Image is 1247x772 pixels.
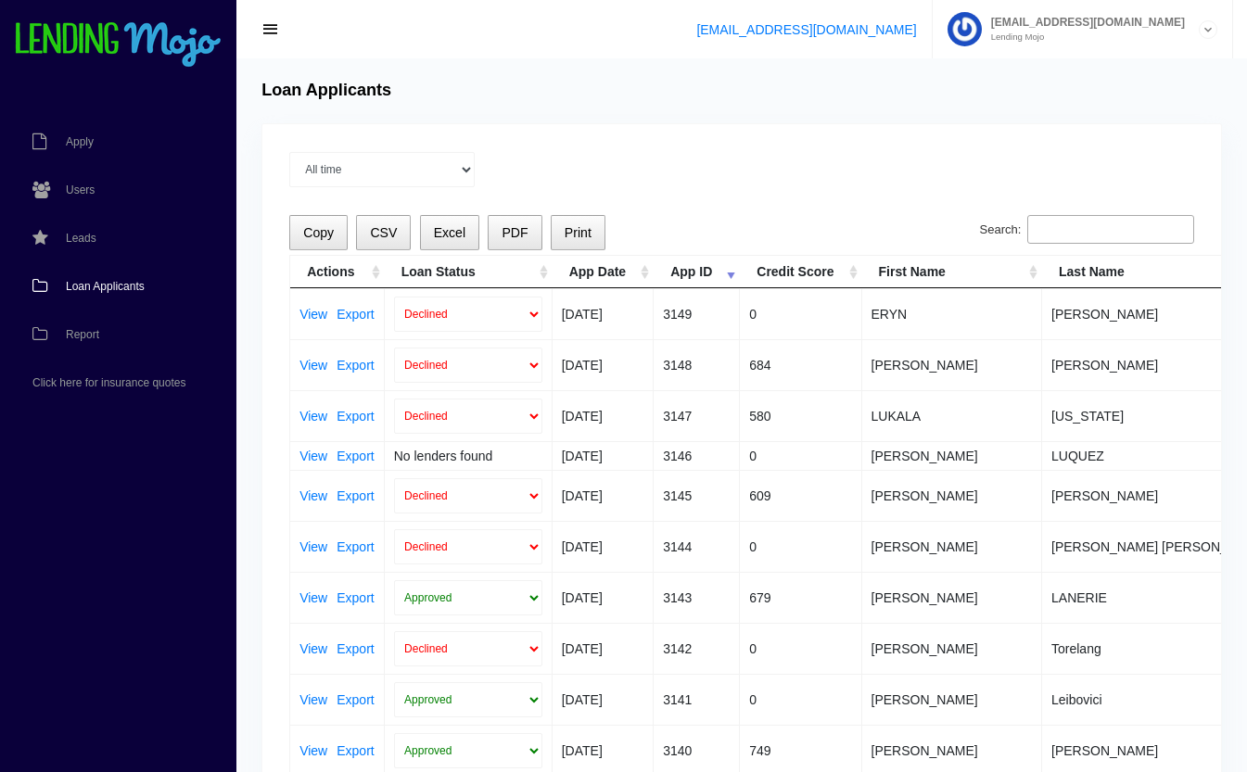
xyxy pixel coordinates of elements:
[385,256,553,288] th: Loan Status: activate to sort column ascending
[299,591,327,604] a: View
[385,441,553,470] td: No lenders found
[862,623,1043,674] td: [PERSON_NAME]
[488,215,541,251] button: PDF
[553,470,654,521] td: [DATE]
[337,591,374,604] a: Export
[66,329,99,340] span: Report
[303,225,334,240] span: Copy
[740,623,861,674] td: 0
[261,81,391,101] h4: Loan Applicants
[299,308,327,321] a: View
[32,377,185,388] span: Click here for insurance quotes
[654,256,740,288] th: App ID: activate to sort column ascending
[299,489,327,502] a: View
[66,233,96,244] span: Leads
[740,441,861,470] td: 0
[696,22,916,37] a: [EMAIL_ADDRESS][DOMAIN_NAME]
[740,521,861,572] td: 0
[862,256,1043,288] th: First Name: activate to sort column ascending
[862,441,1043,470] td: [PERSON_NAME]
[337,410,374,423] a: Export
[862,521,1043,572] td: [PERSON_NAME]
[337,642,374,655] a: Export
[337,359,374,372] a: Export
[740,256,861,288] th: Credit Score: activate to sort column ascending
[420,215,480,251] button: Excel
[337,693,374,706] a: Export
[299,693,327,706] a: View
[299,642,327,655] a: View
[740,674,861,725] td: 0
[299,744,327,757] a: View
[553,256,654,288] th: App Date: activate to sort column ascending
[982,32,1185,42] small: Lending Mojo
[553,521,654,572] td: [DATE]
[553,288,654,339] td: [DATE]
[553,623,654,674] td: [DATE]
[654,288,740,339] td: 3149
[654,470,740,521] td: 3145
[66,184,95,196] span: Users
[948,12,982,46] img: Profile image
[553,441,654,470] td: [DATE]
[565,225,592,240] span: Print
[1027,215,1194,245] input: Search:
[654,390,740,441] td: 3147
[862,470,1043,521] td: [PERSON_NAME]
[502,225,528,240] span: PDF
[337,449,374,462] a: Export
[337,489,374,502] a: Export
[289,215,348,251] button: Copy
[553,339,654,390] td: [DATE]
[740,390,861,441] td: 580
[356,215,411,251] button: CSV
[66,136,94,147] span: Apply
[740,288,861,339] td: 0
[862,339,1043,390] td: [PERSON_NAME]
[654,521,740,572] td: 3144
[654,339,740,390] td: 3148
[14,22,223,69] img: logo-small.png
[740,572,861,623] td: 679
[553,572,654,623] td: [DATE]
[553,674,654,725] td: [DATE]
[654,572,740,623] td: 3143
[66,281,145,292] span: Loan Applicants
[337,540,374,553] a: Export
[980,215,1194,245] label: Search:
[553,390,654,441] td: [DATE]
[299,449,327,462] a: View
[862,674,1043,725] td: [PERSON_NAME]
[740,470,861,521] td: 609
[551,215,605,251] button: Print
[337,744,374,757] a: Export
[434,225,465,240] span: Excel
[654,441,740,470] td: 3146
[337,308,374,321] a: Export
[862,390,1043,441] td: LUKALA
[299,540,327,553] a: View
[982,17,1185,28] span: [EMAIL_ADDRESS][DOMAIN_NAME]
[740,339,861,390] td: 684
[862,572,1043,623] td: [PERSON_NAME]
[654,674,740,725] td: 3141
[370,225,397,240] span: CSV
[654,623,740,674] td: 3142
[862,288,1043,339] td: ERYN
[299,410,327,423] a: View
[299,359,327,372] a: View
[290,256,385,288] th: Actions: activate to sort column ascending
